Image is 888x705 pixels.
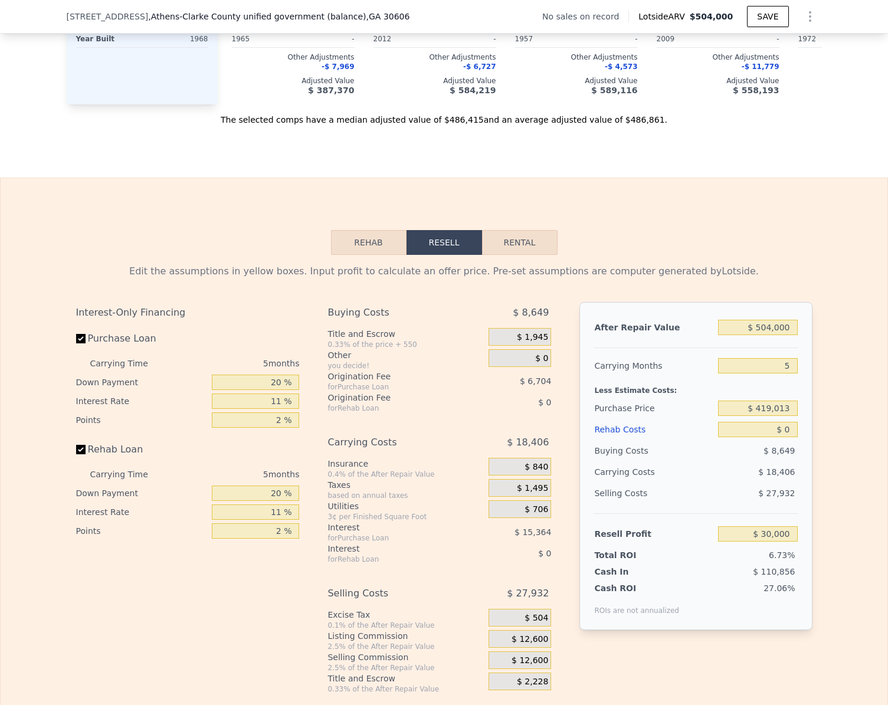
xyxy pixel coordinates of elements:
[591,86,637,95] span: $ 589,116
[579,31,638,47] div: -
[76,522,208,540] div: Points
[366,12,410,21] span: , GA 30606
[605,63,637,71] span: -$ 4,573
[67,104,822,126] div: The selected comps have a median adjusted value of $486,415 and an average adjusted value of $486...
[232,53,355,62] div: Other Adjustments
[517,677,548,687] span: $ 2,228
[758,467,795,477] span: $ 18,406
[76,373,208,392] div: Down Payment
[76,445,86,454] input: Rehab Loan
[450,86,496,95] span: $ 584,219
[327,630,484,642] div: Listing Commission
[407,230,482,255] button: Resell
[594,594,679,615] div: ROIs are not annualized
[148,11,409,22] span: , Athens-Clarke County unified government (balance)
[327,684,484,694] div: 0.33% of the After Repair Value
[594,317,713,338] div: After Repair Value
[172,465,300,484] div: 5 months
[76,328,208,349] label: Purchase Loan
[535,353,548,364] span: $ 0
[517,332,548,343] span: $ 1,945
[657,76,779,86] div: Adjusted Value
[525,613,548,624] span: $ 504
[515,527,551,537] span: $ 15,364
[322,63,354,71] span: -$ 7,969
[594,549,668,561] div: Total ROI
[327,555,459,564] div: for Rehab Loan
[327,491,484,500] div: based on annual taxes
[76,334,86,343] input: Purchase Loan
[515,31,574,47] div: 1957
[594,376,797,398] div: Less Estimate Costs:
[76,264,812,278] div: Edit the assumptions in yellow boxes. Input profit to calculate an offer price. Pre-set assumptio...
[753,567,795,576] span: $ 110,856
[512,655,548,666] span: $ 12,600
[327,392,459,404] div: Origination Fee
[172,354,300,373] div: 5 months
[327,609,484,621] div: Excise Tax
[327,349,484,361] div: Other
[520,376,551,386] span: $ 6,704
[308,86,354,95] span: $ 387,370
[798,5,822,28] button: Show Options
[373,53,496,62] div: Other Adjustments
[525,462,548,473] span: $ 840
[331,230,407,255] button: Rehab
[638,11,689,22] span: Lotside ARV
[764,583,795,593] span: 27.06%
[515,53,638,62] div: Other Adjustments
[764,446,795,455] span: $ 8,649
[538,549,551,558] span: $ 0
[594,355,713,376] div: Carrying Months
[327,302,459,323] div: Buying Costs
[327,500,484,512] div: Utilities
[327,673,484,684] div: Title and Escrow
[482,230,558,255] button: Rental
[720,31,779,47] div: -
[513,302,549,323] span: $ 8,649
[327,642,484,651] div: 2.5% of the After Repair Value
[594,440,713,461] div: Buying Costs
[594,419,713,440] div: Rehab Costs
[690,12,733,21] span: $504,000
[742,63,779,71] span: -$ 11,779
[76,31,140,47] div: Year Built
[327,458,484,470] div: Insurance
[507,583,549,604] span: $ 27,932
[733,86,779,95] span: $ 558,193
[327,404,459,413] div: for Rehab Loan
[373,76,496,86] div: Adjusted Value
[594,523,713,545] div: Resell Profit
[327,533,459,543] div: for Purchase Loan
[327,370,459,382] div: Origination Fee
[798,31,857,47] div: 1972
[525,504,548,515] span: $ 706
[437,31,496,47] div: -
[327,651,484,663] div: Selling Commission
[517,483,548,494] span: $ 1,495
[594,398,713,419] div: Purchase Price
[327,432,459,453] div: Carrying Costs
[76,503,208,522] div: Interest Rate
[538,398,551,407] span: $ 0
[327,340,484,349] div: 0.33% of the price + 550
[327,583,459,604] div: Selling Costs
[296,31,355,47] div: -
[232,31,291,47] div: 1965
[327,663,484,673] div: 2.5% of the After Repair Value
[542,11,628,22] div: No sales on record
[373,31,432,47] div: 2012
[594,461,668,483] div: Carrying Costs
[90,354,167,373] div: Carrying Time
[90,465,167,484] div: Carrying Time
[327,361,484,370] div: you decide!
[327,512,484,522] div: 3¢ per Finished Square Foot
[594,582,679,594] div: Cash ROI
[327,479,484,491] div: Taxes
[145,31,208,47] div: 1968
[657,53,779,62] div: Other Adjustments
[76,411,208,429] div: Points
[76,392,208,411] div: Interest Rate
[594,566,668,578] div: Cash In
[327,621,484,630] div: 0.1% of the After Repair Value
